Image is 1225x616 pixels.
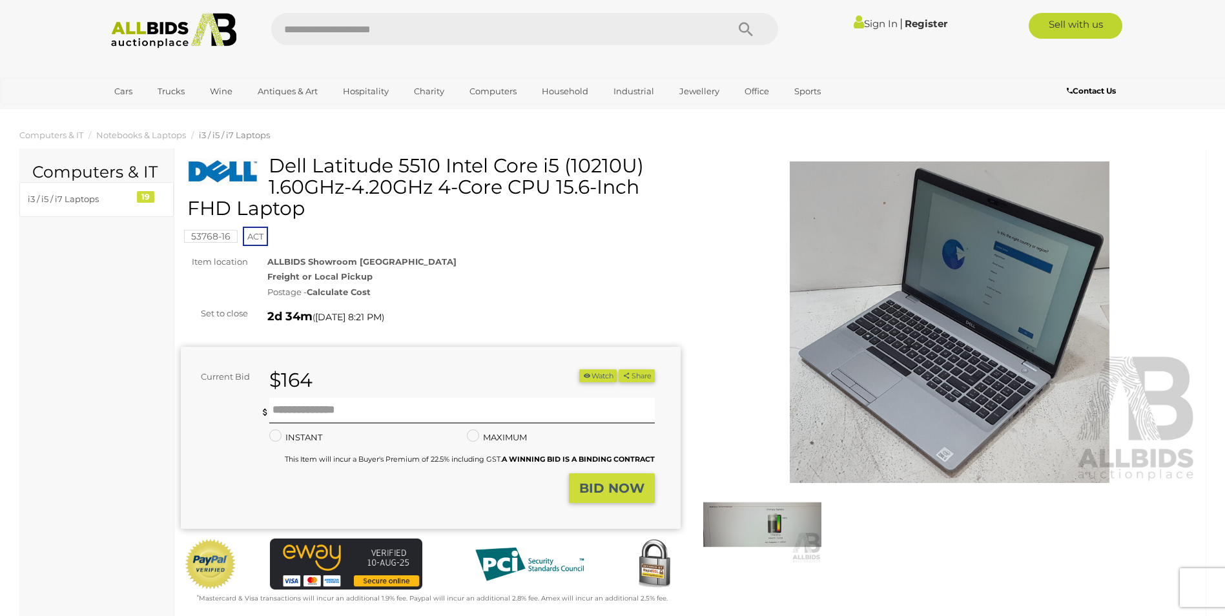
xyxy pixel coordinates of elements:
strong: Calculate Cost [307,287,371,297]
a: Sports [786,81,829,102]
span: ACT [243,227,268,246]
a: Sign In [854,17,898,30]
strong: ALLBIDS Showroom [GEOGRAPHIC_DATA] [267,256,457,267]
h2: Computers & IT [32,163,161,181]
a: Computers & IT [19,130,83,140]
a: Hospitality [335,81,397,102]
a: Industrial [605,81,663,102]
span: [DATE] 8:21 PM [315,311,382,323]
a: Register [905,17,947,30]
a: Charity [406,81,453,102]
small: Mastercard & Visa transactions will incur an additional 1.9% fee. Paypal will incur an additional... [197,594,668,602]
div: Postage - [267,285,681,300]
div: Set to close [171,306,258,321]
span: ( ) [313,312,384,322]
a: Cars [106,81,141,102]
img: eWAY Payment Gateway [270,539,422,590]
label: INSTANT [269,430,322,445]
a: Household [533,81,597,102]
a: i3 / i5 / i7 Laptops 19 [19,182,174,216]
a: Wine [201,81,241,102]
img: Allbids.com.au [104,13,244,48]
li: Watch this item [579,369,617,383]
img: Official PayPal Seal [184,539,237,590]
a: Antiques & Art [249,81,326,102]
a: i3 / i5 / i7 Laptops [199,130,270,140]
div: Current Bid [181,369,260,384]
img: Dell Latitude 5510 Intel Core i5 (10210U) 1.60GHz-4.20GHz 4-Core CPU 15.6-Inch FHD Laptop [703,486,821,562]
small: This Item will incur a Buyer's Premium of 22.5% including GST. [285,455,655,464]
button: BID NOW [569,473,655,504]
a: Trucks [149,81,193,102]
strong: 2d 34m [267,309,313,323]
a: Computers [461,81,525,102]
strong: BID NOW [579,480,644,496]
a: Notebooks & Laptops [96,130,186,140]
a: Contact Us [1067,84,1119,98]
img: Dell Latitude 5510 Intel Core i5 (10210U) 1.60GHz-4.20GHz 4-Core CPU 15.6-Inch FHD Laptop [187,158,259,185]
a: 53768-16 [184,231,238,241]
b: Contact Us [1067,86,1116,96]
button: Share [619,369,654,383]
label: MAXIMUM [467,430,527,445]
b: A WINNING BID IS A BINDING CONTRACT [502,455,655,464]
mark: 53768-16 [184,230,238,243]
img: PCI DSS compliant [465,539,594,590]
div: i3 / i5 / i7 Laptops [28,192,134,207]
h1: Dell Latitude 5510 Intel Core i5 (10210U) 1.60GHz-4.20GHz 4-Core CPU 15.6-Inch FHD Laptop [187,155,677,219]
button: Search [714,13,778,45]
div: 19 [137,191,154,203]
strong: $164 [269,368,313,392]
button: Watch [579,369,617,383]
a: Sell with us [1029,13,1122,39]
a: Jewellery [671,81,728,102]
img: Dell Latitude 5510 Intel Core i5 (10210U) 1.60GHz-4.20GHz 4-Core CPU 15.6-Inch FHD Laptop [700,161,1200,484]
a: Office [736,81,777,102]
a: [GEOGRAPHIC_DATA] [106,102,214,123]
strong: Freight or Local Pickup [267,271,373,282]
img: Secured by Rapid SSL [628,539,680,590]
div: Item location [171,254,258,269]
span: | [900,16,903,30]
